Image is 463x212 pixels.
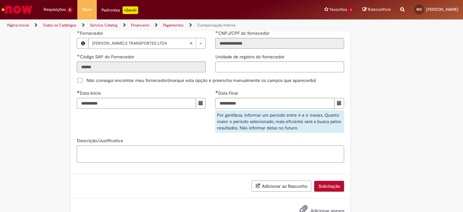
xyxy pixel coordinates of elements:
span: Somente leitura - CNPJ/CPF do fornecedor [218,30,270,36]
span: Fornecedor [80,30,104,36]
a: Compensação Interna [197,23,235,28]
textarea: Descrição/Justificativa [77,145,344,163]
button: Fornecedor , Visualizar este registro CARSTEN SERVICOS E TRANSPORTES LTDA [77,38,88,48]
label: Somente leitura - Código SAP do Fornecedor [77,54,135,60]
span: Requisições [44,6,66,13]
p: +GenAi [123,6,138,14]
span: 5 [67,7,73,13]
input: Data Inicio [77,98,196,109]
input: Código SAP do Fornecedor [77,62,206,72]
span: Necessários [215,91,218,93]
a: Pagamentos [163,23,184,28]
span: Data Inicio [80,90,102,96]
label: Somente leitura - CNPJ/CPF do fornecedor [215,30,270,36]
a: Rascunhos [362,7,391,13]
span: Unidade de registro do fornecedor [215,54,285,60]
span: Obrigatório Preenchido [215,31,218,33]
a: Todos os Catálogos [43,23,76,28]
button: Adicionar ao Rascunho [251,180,311,192]
span: 1 [348,7,353,13]
abbr: Limpar campo Fornecedor [186,38,196,48]
input: Data Final [215,98,334,109]
span: Não consegui encontrar meu fornecedor(marque esta opção e preencha manualmente os campos que apar... [86,77,316,84]
button: Mostrar calendário para Data Inicio [196,98,206,109]
span: More [82,6,92,13]
img: ServiceNow [1,3,33,16]
span: Obrigatório Preenchido [77,31,80,33]
span: [PERSON_NAME] E TRANSPORTES LTDA [92,38,189,48]
input: CNPJ/CPF do fornecedor [215,38,344,49]
span: MO [417,7,422,11]
div: Padroniza [102,6,138,14]
span: [PERSON_NAME] [426,7,458,12]
a: Service Catalog [90,23,117,28]
span: Somente leitura - Código SAP do Fornecedor [80,54,135,60]
a: [PERSON_NAME] E TRANSPORTES LTDALimpar campo Fornecedor [88,38,205,48]
span: Favoritos [329,6,347,13]
span: Rascunhos [368,6,391,12]
span: Necessários [77,91,80,93]
ul: Trilhas de página [5,19,304,31]
a: Página inicial [7,23,29,28]
button: Solicitação [314,181,344,192]
button: Mostrar calendário para Data Final [334,98,344,109]
div: Por gentileza, informar um período entre 4 e 6 meses. Quanto maior o período selecionado, mais ef... [215,110,344,133]
a: Financeiro [131,23,149,28]
input: Unidade de registro do fornecedor [215,62,344,72]
span: Obrigatório Preenchido [77,54,80,57]
span: Descrição/Justificativa [77,138,124,143]
span: Data Final [218,90,239,96]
